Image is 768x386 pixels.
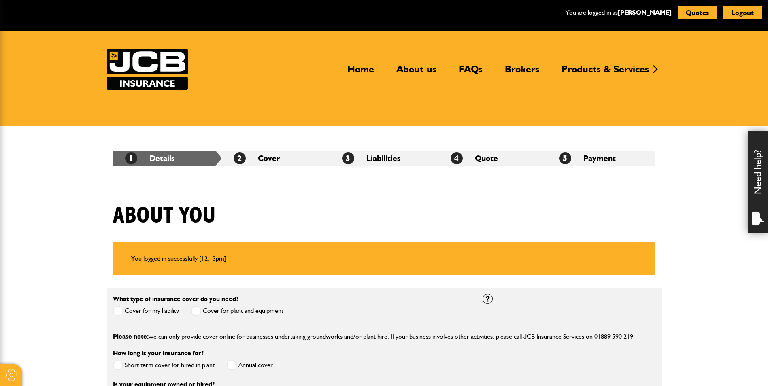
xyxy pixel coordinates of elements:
h1: About you [113,202,216,229]
img: JCB Insurance Services logo [107,49,188,90]
a: Brokers [499,63,545,82]
p: we can only provide cover online for businesses undertaking groundworks and/or plant hire. If you... [113,331,655,342]
li: Liabilities [330,151,438,166]
label: Annual cover [227,360,273,370]
a: Home [341,63,380,82]
li: Payment [547,151,655,166]
a: About us [390,63,443,82]
a: FAQs [453,63,489,82]
a: [PERSON_NAME] [618,8,672,16]
a: JCB Insurance Services [107,49,188,90]
div: Need help? [748,131,768,233]
p: You are logged in as [566,7,672,18]
label: Short term cover for hired in plant [113,360,215,370]
li: You logged in successfully [12:13pm] [131,253,637,264]
span: Please note: [113,333,149,340]
span: 1 [125,152,137,164]
label: How long is your insurance for? [113,350,204,356]
button: Logout [723,6,762,19]
button: Quotes [678,6,717,19]
a: Products & Services [555,63,655,82]
label: Cover for plant and equipment [191,306,283,316]
li: Quote [438,151,547,166]
span: 4 [451,152,463,164]
label: What type of insurance cover do you need? [113,296,238,302]
span: 3 [342,152,354,164]
span: 2 [234,152,246,164]
li: Cover [221,151,330,166]
li: Details [113,151,221,166]
span: 5 [559,152,571,164]
label: Cover for my liability [113,306,179,316]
